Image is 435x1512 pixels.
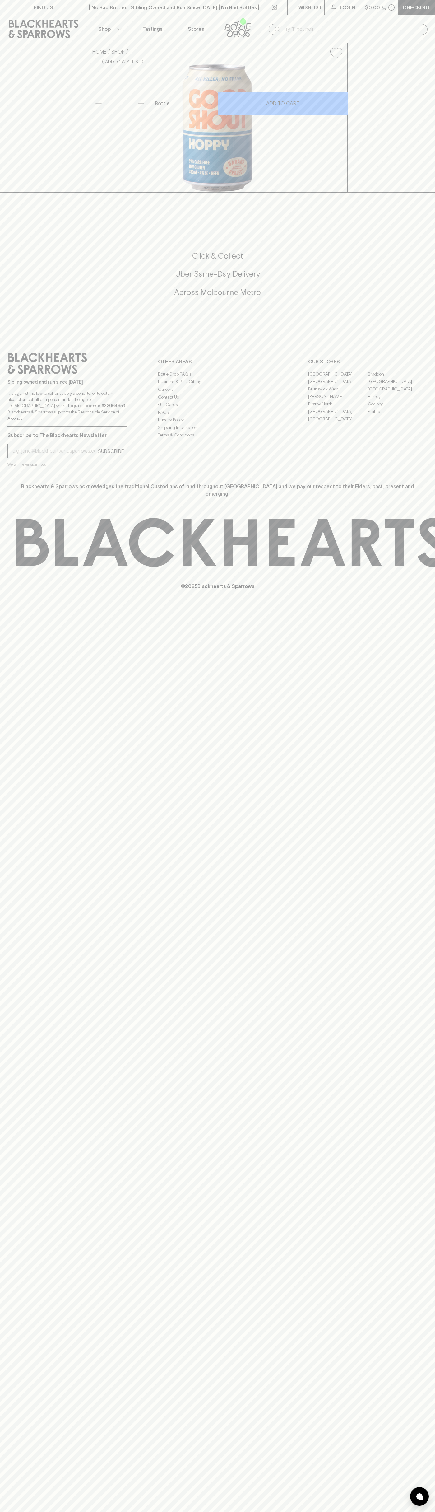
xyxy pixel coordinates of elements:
a: Privacy Policy [158,416,277,424]
input: Try "Pinot noir" [284,24,423,34]
h5: Across Melbourne Metro [7,287,428,297]
p: Bottle [155,100,170,107]
a: Geelong [368,400,428,408]
a: Tastings [131,15,174,43]
img: 33594.png [87,64,347,192]
a: Braddon [368,370,428,378]
a: Brunswick West [308,385,368,393]
p: Subscribe to The Blackhearts Newsletter [7,432,127,439]
p: Blackhearts & Sparrows acknowledges the traditional Custodians of land throughout [GEOGRAPHIC_DAT... [12,483,423,497]
a: [GEOGRAPHIC_DATA] [368,385,428,393]
button: SUBSCRIBE [95,444,127,458]
button: ADD TO CART [218,92,348,115]
p: 0 [390,6,393,9]
h5: Uber Same-Day Delivery [7,269,428,279]
a: [GEOGRAPHIC_DATA] [308,370,368,378]
a: Fitzroy North [308,400,368,408]
a: Business & Bulk Gifting [158,378,277,385]
button: Shop [87,15,131,43]
a: Terms & Conditions [158,432,277,439]
p: Sibling owned and run since [DATE] [7,379,127,385]
button: Add to wishlist [328,45,345,61]
h5: Click & Collect [7,251,428,261]
a: Shipping Information [158,424,277,431]
p: We will never spam you [7,461,127,468]
a: Contact Us [158,393,277,401]
a: [GEOGRAPHIC_DATA] [308,378,368,385]
p: Checkout [403,4,431,11]
a: Fitzroy [368,393,428,400]
a: Stores [174,15,218,43]
input: e.g. jane@blackheartsandsparrows.com.au [12,446,95,456]
a: FAQ's [158,408,277,416]
a: [PERSON_NAME] [308,393,368,400]
button: Add to wishlist [102,58,143,65]
a: Prahran [368,408,428,415]
p: Wishlist [298,4,322,11]
div: Bottle [152,97,217,110]
a: [GEOGRAPHIC_DATA] [308,408,368,415]
p: Shop [98,25,111,33]
p: OTHER AREAS [158,358,277,365]
a: Bottle Drop FAQ's [158,371,277,378]
a: [GEOGRAPHIC_DATA] [308,415,368,422]
p: OUR STORES [308,358,428,365]
p: SUBSCRIBE [98,447,124,455]
p: Tastings [142,25,162,33]
p: It is against the law to sell or supply alcohol to, or to obtain alcohol on behalf of a person un... [7,390,127,421]
p: Stores [188,25,204,33]
p: ADD TO CART [266,100,299,107]
div: Call to action block [7,226,428,330]
a: HOME [92,49,107,54]
img: bubble-icon [416,1493,423,1500]
p: $0.00 [365,4,380,11]
a: SHOP [111,49,125,54]
a: Careers [158,386,277,393]
p: FIND US [34,4,53,11]
p: Login [340,4,355,11]
a: Gift Cards [158,401,277,408]
strong: Liquor License #32064953 [68,403,125,408]
a: [GEOGRAPHIC_DATA] [368,378,428,385]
